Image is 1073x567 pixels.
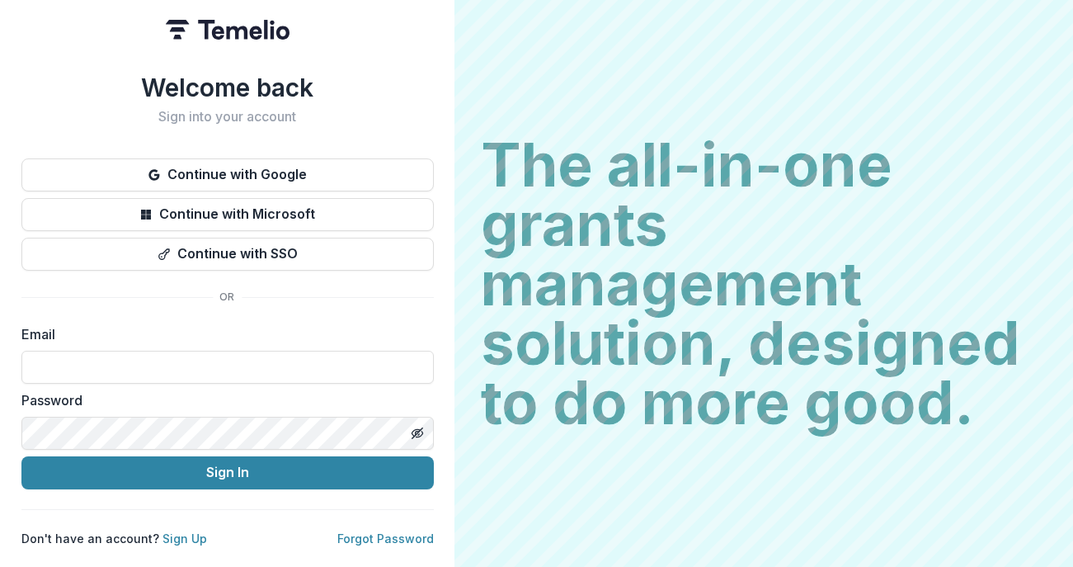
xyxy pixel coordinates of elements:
img: Temelio [166,20,289,40]
button: Continue with SSO [21,238,434,271]
button: Toggle password visibility [404,420,431,447]
button: Sign In [21,456,434,489]
p: Don't have an account? [21,530,207,547]
h2: Sign into your account [21,109,434,125]
label: Password [21,390,424,410]
h1: Welcome back [21,73,434,102]
a: Sign Up [162,532,207,546]
button: Continue with Google [21,158,434,191]
label: Email [21,324,424,344]
button: Continue with Microsoft [21,198,434,231]
a: Forgot Password [337,532,434,546]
